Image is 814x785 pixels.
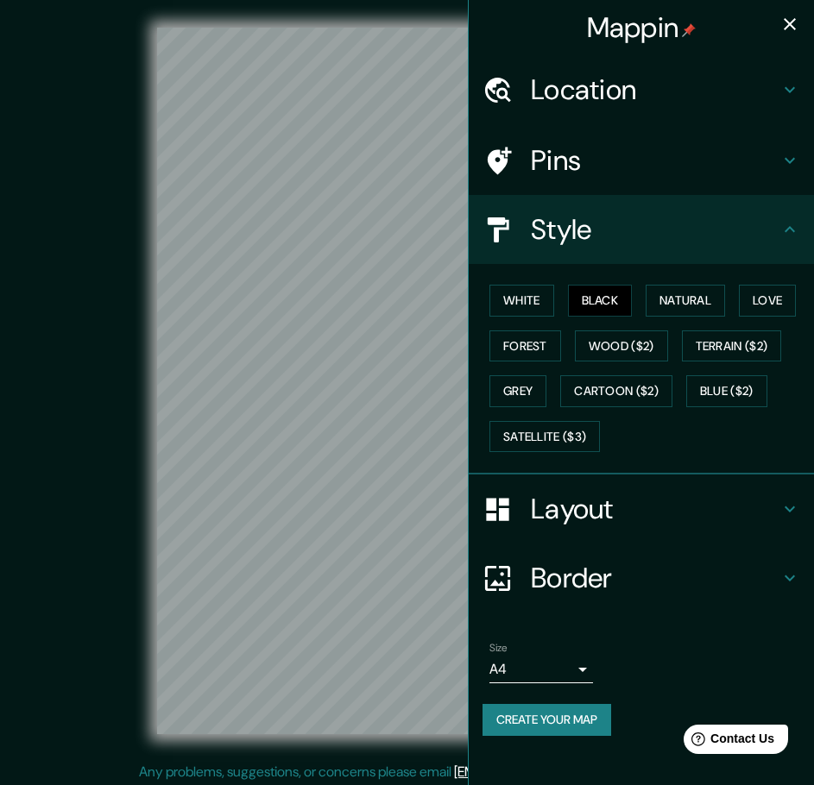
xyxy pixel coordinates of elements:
h4: Pins [531,143,779,178]
div: Border [469,543,814,612]
div: Pins [469,126,814,195]
iframe: Help widget launcher [660,718,795,766]
button: Natural [646,285,725,317]
button: Satellite ($3) [489,421,600,453]
h4: Layout [531,492,779,526]
h4: Border [531,561,779,595]
button: Black [568,285,633,317]
canvas: Map [157,28,657,734]
h4: Location [531,72,779,107]
div: A4 [489,656,593,683]
button: Cartoon ($2) [560,375,672,407]
button: Love [739,285,796,317]
a: [EMAIL_ADDRESS][DOMAIN_NAME] [454,763,667,781]
button: Create your map [483,704,611,736]
div: Location [469,55,814,124]
button: White [489,285,554,317]
label: Size [489,641,508,656]
h4: Mappin [587,10,697,45]
button: Terrain ($2) [682,330,782,362]
div: Layout [469,474,814,543]
div: Style [469,195,814,264]
img: pin-icon.png [682,23,696,37]
button: Wood ($2) [575,330,668,362]
button: Blue ($2) [686,375,767,407]
button: Grey [489,375,546,407]
p: Any problems, suggestions, or concerns please email . [139,762,670,782]
button: Forest [489,330,561,362]
h4: Style [531,212,779,247]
